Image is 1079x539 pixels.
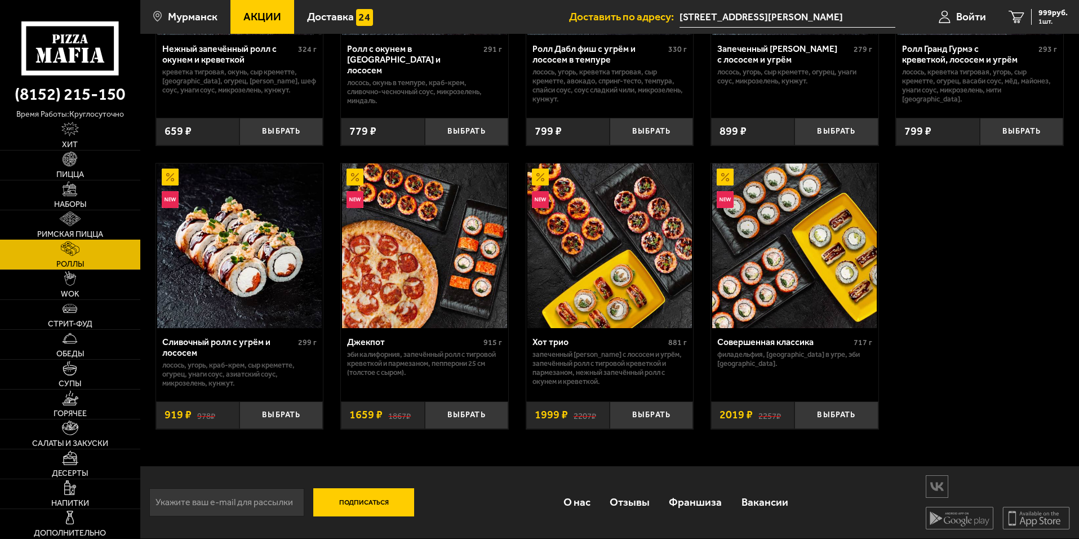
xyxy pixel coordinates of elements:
[668,45,687,54] span: 330 г
[526,164,694,328] a: АкционныйНовинкаХот трио
[926,476,948,496] img: vk
[720,409,753,421] span: 2019 ₽
[298,45,317,54] span: 324 г
[712,164,877,328] img: Совершенная классика
[720,126,747,137] span: 899 ₽
[717,337,851,347] div: Совершенная классика
[711,164,878,328] a: АкционныйНовинкаСовершенная классика
[165,126,192,137] span: 659 ₽
[956,11,986,22] span: Войти
[569,11,680,22] span: Доставить по адресу:
[62,141,78,149] span: Хит
[349,409,383,421] span: 1659 ₽
[1038,9,1068,17] span: 999 руб.
[347,43,481,76] div: Ролл с окунем в [GEOGRAPHIC_DATA] и лососем
[347,350,502,377] p: Эби Калифорния, Запечённый ролл с тигровой креветкой и пармезаном, Пепперони 25 см (толстое с сыр...
[298,338,317,347] span: 299 г
[162,68,317,95] p: креветка тигровая, окунь, Сыр креметте, [GEOGRAPHIC_DATA], огурец, [PERSON_NAME], шеф соус, унаги...
[243,11,281,22] span: Акции
[732,484,798,520] a: Вакансии
[535,126,562,137] span: 799 ₽
[197,409,215,421] s: 978 ₽
[347,337,481,347] div: Джекпот
[527,164,692,328] img: Хот трио
[532,169,549,185] img: Акционный
[52,470,88,478] span: Десерты
[307,11,354,22] span: Доставка
[34,529,106,537] span: Дополнительно
[56,260,84,268] span: Роллы
[574,409,596,421] s: 2207 ₽
[717,68,872,86] p: лосось, угорь, Сыр креметте, огурец, унаги соус, микрозелень, кунжут.
[758,409,781,421] s: 2257 ₽
[980,118,1063,145] button: Выбрать
[162,337,296,358] div: Сливочный ролл с угрём и лососем
[532,337,666,347] div: Хот трио
[342,164,507,328] img: Джекпот
[902,68,1057,104] p: лосось, креветка тигровая, угорь, Сыр креметте, огурец, васаби соус, мёд, майонез, унаги соус, ми...
[532,68,687,104] p: лосось, угорь, креветка тигровая, Сыр креметте, авокадо, спринг-тесто, темпура, спайси соус, соус...
[51,500,89,507] span: Напитки
[347,169,363,185] img: Акционный
[610,118,693,145] button: Выбрать
[48,320,92,328] span: Стрит-фуд
[347,191,363,208] img: Новинка
[156,164,323,328] a: АкционныйНовинкаСливочный ролл с угрём и лососем
[341,164,508,328] a: АкционныйНовинкаДжекпот
[659,484,731,520] a: Франшиза
[54,410,87,418] span: Горячее
[56,350,84,358] span: Обеды
[425,118,508,145] button: Выбрать
[854,45,872,54] span: 279 г
[54,201,86,209] span: Наборы
[157,164,322,328] img: Сливочный ролл с угрём и лососем
[61,290,79,298] span: WOK
[1038,18,1068,25] span: 1 шт.
[356,9,373,26] img: 15daf4d41897b9f0e9f617042186c801.svg
[1038,45,1057,54] span: 293 г
[349,126,376,137] span: 779 ₽
[902,43,1036,65] div: Ролл Гранд Гурмэ с креветкой, лососем и угрём
[483,338,502,347] span: 915 г
[794,118,878,145] button: Выбрать
[37,231,103,238] span: Римская пицца
[162,361,317,388] p: лосось, угорь, краб-крем, Сыр креметте, огурец, унаги соус, азиатский соус, микрозелень, кунжут.
[904,126,931,137] span: 799 ₽
[532,43,666,65] div: Ролл Дабл фиш с угрём и лососем в темпуре
[56,171,84,179] span: Пицца
[162,169,179,185] img: Акционный
[239,118,323,145] button: Выбрать
[32,440,108,448] span: Салаты и закуски
[313,488,415,516] button: Подписаться
[347,78,502,105] p: лосось, окунь в темпуре, краб-крем, сливочно-чесночный соус, микрозелень, миндаль.
[532,350,687,386] p: Запеченный [PERSON_NAME] с лососем и угрём, Запечённый ролл с тигровой креветкой и пармезаном, Не...
[535,409,568,421] span: 1999 ₽
[425,401,508,429] button: Выбрать
[717,350,872,368] p: Филадельфия, [GEOGRAPHIC_DATA] в угре, Эби [GEOGRAPHIC_DATA].
[483,45,502,54] span: 291 г
[59,380,81,388] span: Супы
[553,484,600,520] a: О нас
[680,7,895,28] input: Ваш адрес доставки
[600,484,659,520] a: Отзывы
[794,401,878,429] button: Выбрать
[717,43,851,65] div: Запеченный [PERSON_NAME] с лососем и угрём
[717,191,734,208] img: Новинка
[162,43,296,65] div: Нежный запечённый ролл с окунем и креветкой
[717,169,734,185] img: Акционный
[668,338,687,347] span: 881 г
[168,11,217,22] span: Мурманск
[532,191,549,208] img: Новинка
[149,488,304,516] input: Укажите ваш e-mail для рассылки
[239,401,323,429] button: Выбрать
[854,338,872,347] span: 717 г
[165,409,192,421] span: 919 ₽
[388,409,411,421] s: 1867 ₽
[610,401,693,429] button: Выбрать
[162,191,179,208] img: Новинка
